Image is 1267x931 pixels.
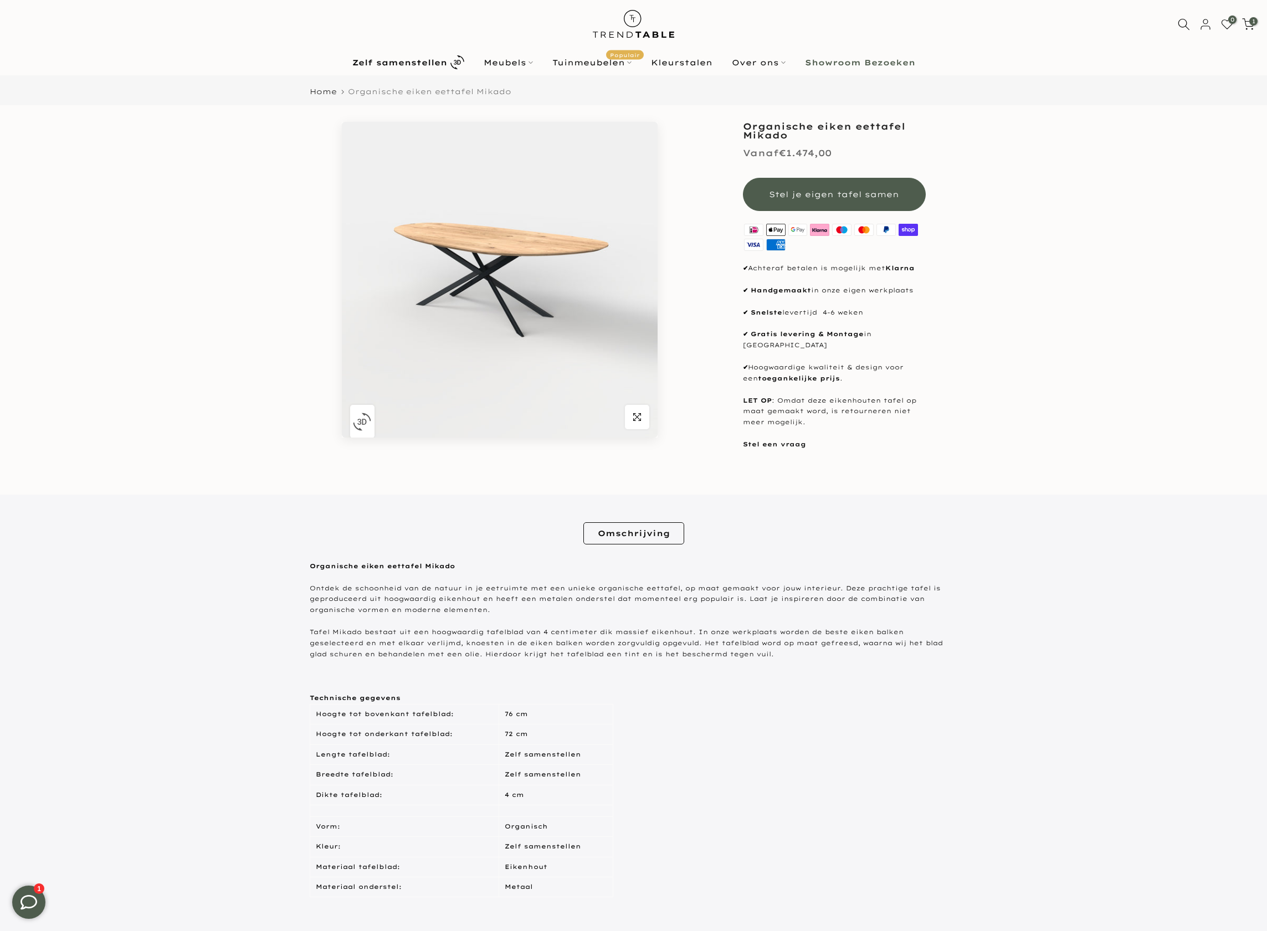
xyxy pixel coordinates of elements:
iframe: toggle-frame [1,875,57,930]
strong: ✔ [743,308,748,316]
a: Kleurstalen [641,56,722,69]
strong: Klarna [885,264,915,272]
span: Stel je eigen tafel samen [769,189,899,200]
p: in onze eigen werkplaats [743,285,926,296]
span: Vanaf [743,147,779,158]
a: 0 [1221,18,1233,30]
strong: ✔ [743,286,748,294]
span: 0 [1228,16,1237,24]
p: Achteraf betalen is mogelijk met [743,263,926,274]
span: Ontdek de schoonheid van de natuur in je eetruimte met een unieke organische eettafel, op maat ge... [310,584,941,614]
img: klarna [809,222,831,237]
td: Zelf samenstellen [499,837,613,857]
a: Home [310,88,337,95]
td: Breedte tafelblad: [310,765,499,785]
img: 3D_icon.svg [353,413,371,431]
a: Showroom Bezoeken [795,56,925,69]
img: apple pay [765,222,787,237]
img: master [853,222,875,237]
td: Vorm: [310,816,499,836]
strong: ✔ [743,363,748,371]
b: Zelf samenstellen [352,59,447,66]
h1: Organische eiken eettafel Mikado [743,122,926,140]
span: Populair [606,50,644,59]
div: €1.474,00 [743,145,832,161]
p: levertijd 4-6 weken [743,307,926,318]
td: 4 cm [499,785,613,805]
a: Over ons [722,56,795,69]
td: Kleur: [310,837,499,857]
strong: Technische gegevens [310,694,401,702]
span: Organische eiken eettafel Mikado [348,87,511,96]
td: Materiaal tafelblad: [310,857,499,877]
b: Showroom Bezoeken [805,59,915,66]
img: american express [765,237,787,252]
td: 72 cm [499,724,613,744]
td: Zelf samenstellen [499,765,613,785]
strong: ✔ [743,264,748,272]
strong: ✔ [743,330,748,338]
td: Zelf samenstellen [499,744,613,764]
td: Hoogte tot bovenkant tafelblad: [310,704,499,724]
a: 1 [1242,18,1254,30]
img: ideal [743,222,765,237]
p: Hoogwaardige kwaliteit & design voor een . [743,362,926,384]
p: : Omdat deze eikenhouten tafel op maat gemaakt word, is retourneren niet meer mogelijk. [743,395,926,428]
a: Zelf samenstellen [342,53,474,72]
td: Dikte tafelblad: [310,785,499,805]
strong: Snelste [751,308,782,316]
td: 76 cm [499,704,613,724]
td: Hoogte tot onderkant tafelblad: [310,724,499,744]
strong: Gratis levering & Montage [751,330,864,338]
img: maestro [831,222,853,237]
td: Materiaal onderstel: [310,877,499,897]
p: in [GEOGRAPHIC_DATA] [743,329,926,351]
td: Eikenhout [499,857,613,877]
strong: toegankelijke prijs [758,374,840,382]
strong: LET OP [743,397,772,404]
a: Meubels [474,56,542,69]
a: Omschrijving [583,522,684,544]
strong: Organische eiken eettafel Mikado [310,562,455,570]
a: TuinmeubelenPopulair [542,56,641,69]
img: shopify pay [897,222,919,237]
span: 1 [1249,17,1258,25]
a: Stel een vraag [743,440,806,448]
img: visa [743,237,765,252]
td: Metaal [499,877,613,897]
td: Organisch [499,816,613,836]
button: Stel je eigen tafel samen [743,178,926,211]
strong: Handgemaakt [751,286,811,294]
img: google pay [787,222,809,237]
span: Tafel Mikado bestaat uit een hoogwaardig tafelblad van 4 centimeter dik massief eikenhout. In onz... [310,628,943,658]
img: paypal [875,222,897,237]
td: Lengte tafelblad: [310,744,499,764]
